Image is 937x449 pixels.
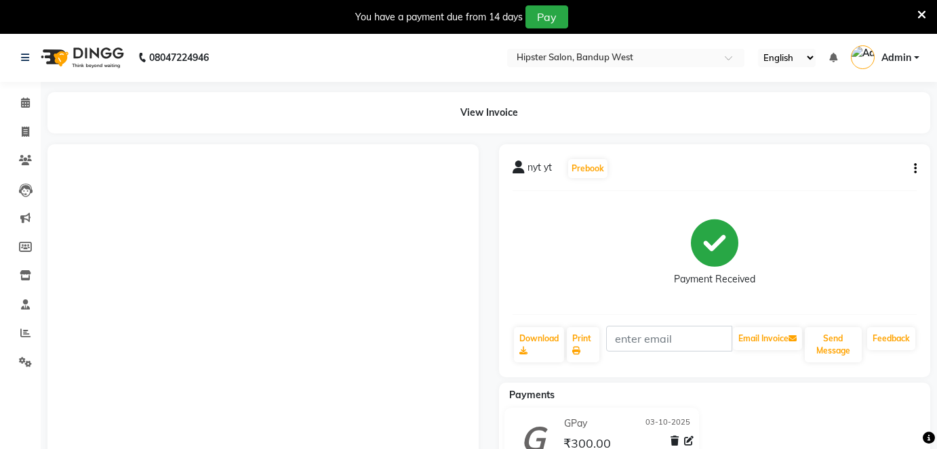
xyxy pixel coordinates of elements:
a: Print [567,327,599,362]
b: 08047224946 [149,39,209,77]
input: enter email [606,326,732,351]
button: Email Invoice [733,327,802,350]
span: nyt yt [527,161,552,179]
a: Download [514,327,564,362]
div: View Invoice [47,92,930,133]
div: You have a payment due from 14 days [355,10,523,24]
button: Prebook [568,159,607,178]
a: Feedback [867,327,915,350]
img: Admin [851,45,875,69]
img: logo [35,39,127,77]
span: Admin [881,51,911,65]
span: GPay [564,416,587,431]
button: Send Message [805,327,862,362]
button: Pay [525,5,568,28]
div: Payment Received [674,272,755,286]
span: 03-10-2025 [645,416,690,431]
span: Payments [509,389,555,401]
